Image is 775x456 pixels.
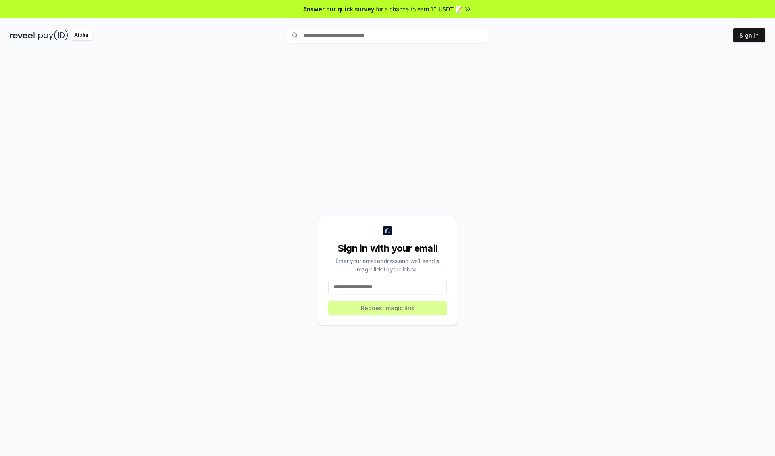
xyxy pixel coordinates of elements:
img: pay_id [38,30,68,40]
img: reveel_dark [10,30,37,40]
img: logo_small [383,226,392,235]
span: for a chance to earn 10 USDT 📝 [376,5,462,13]
div: Enter your email address and we’ll send a magic link to your inbox. [328,256,447,273]
div: Sign in with your email [328,242,447,255]
button: Sign In [733,28,765,42]
div: Alpha [70,30,92,40]
span: Answer our quick survey [303,5,374,13]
